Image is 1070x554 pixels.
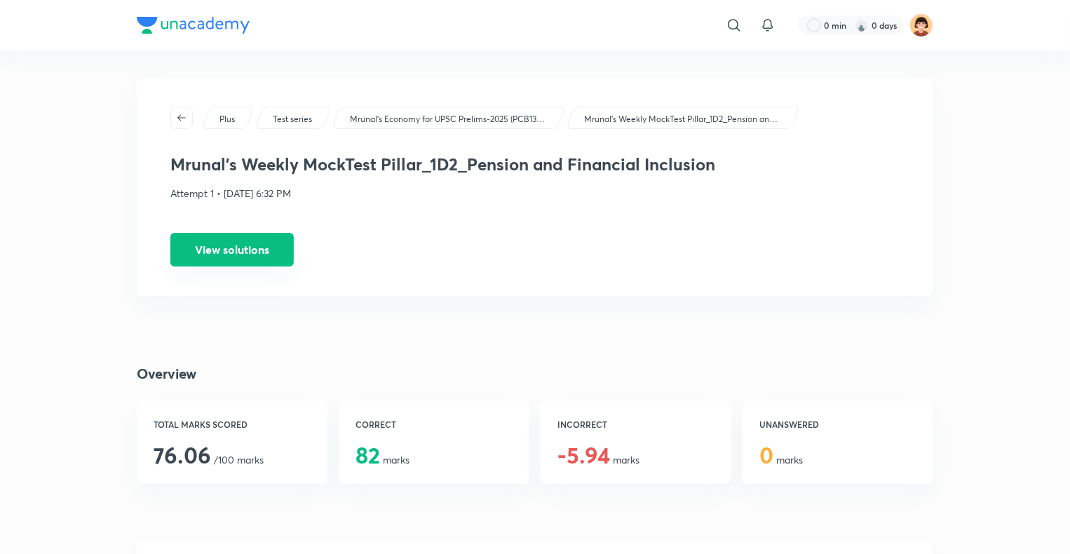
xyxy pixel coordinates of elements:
p: Attempt 1 • [DATE] 6:32 PM [170,186,900,201]
h6: TOTAL MARKS SCORED [154,418,311,431]
a: Mrunal's Weekly MockTest Pillar_1D2_Pension and Financial Inclusion [582,113,783,126]
span: 0 [759,440,773,470]
img: Company Logo [137,17,250,34]
h3: Mrunal's Weekly MockTest Pillar_1D2_Pension and Financial Inclusion [170,154,900,175]
span: /100 marks [154,453,264,466]
span: marks [557,453,639,466]
span: 76.06 [154,440,211,470]
a: Test series [271,113,315,126]
span: marks [759,453,803,466]
h4: Overview [137,363,933,384]
span: -5.94 [557,440,610,470]
p: Mrunal's Weekly MockTest Pillar_1D2_Pension and Financial Inclusion [584,113,780,126]
span: 82 [355,440,380,470]
span: marks [355,453,409,466]
p: Test series [273,113,312,126]
h6: UNANSWERED [759,418,916,431]
h6: INCORRECT [557,418,715,431]
p: Plus [219,113,235,126]
a: Mrunal’s Economy for UPSC Prelims-2025 (PCB13-RAFTAAR) [348,113,549,126]
button: View solutions [170,233,294,266]
img: streak [855,18,869,32]
h6: CORRECT [355,418,513,431]
img: Karan Singh [909,13,933,37]
p: Mrunal’s Economy for UPSC Prelims-2025 (PCB13-RAFTAAR) [350,113,546,126]
a: Plus [217,113,238,126]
